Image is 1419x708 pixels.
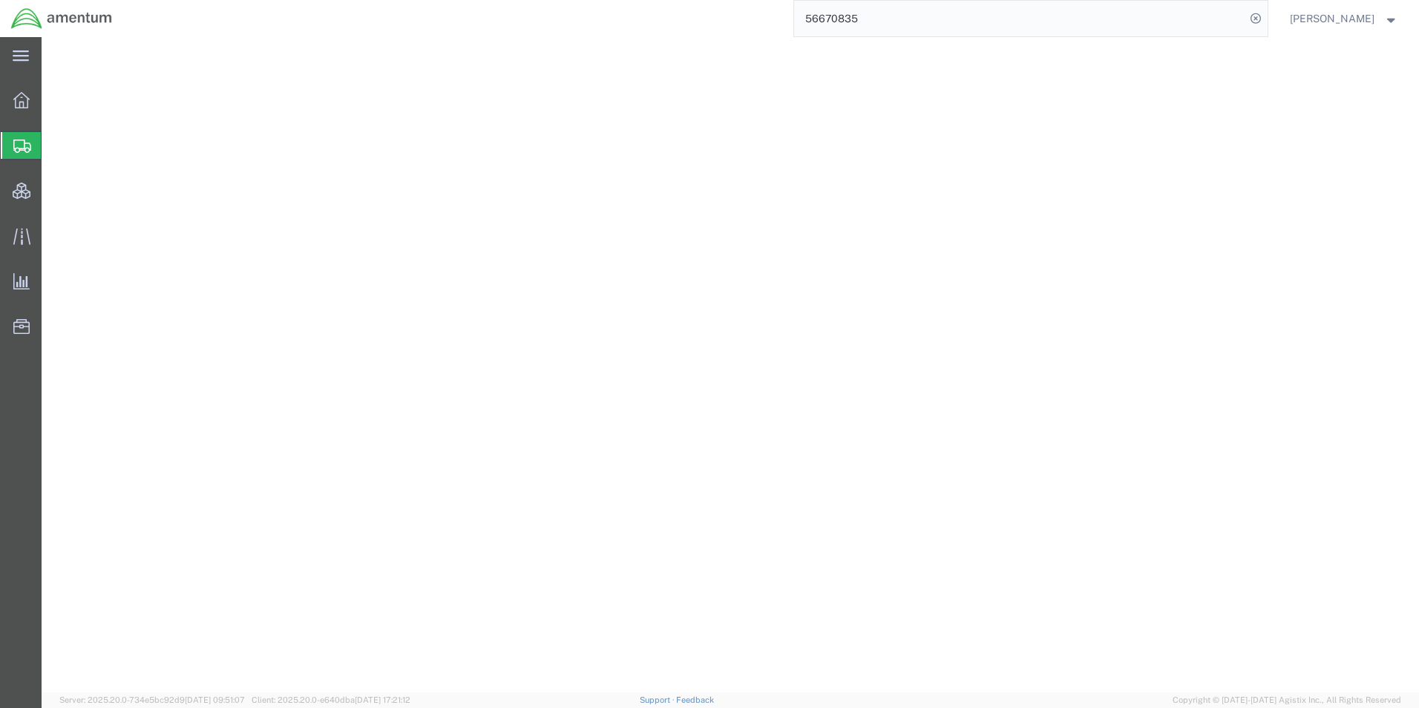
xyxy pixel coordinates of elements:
span: [DATE] 17:21:12 [355,695,410,704]
iframe: FS Legacy Container [42,37,1419,692]
img: logo [10,7,113,30]
span: Jason Martin [1290,10,1374,27]
span: Server: 2025.20.0-734e5bc92d9 [59,695,245,704]
a: Feedback [676,695,714,704]
span: Client: 2025.20.0-e640dba [252,695,410,704]
button: [PERSON_NAME] [1289,10,1399,27]
span: Copyright © [DATE]-[DATE] Agistix Inc., All Rights Reserved [1173,694,1401,707]
span: [DATE] 09:51:07 [185,695,245,704]
a: Support [640,695,677,704]
input: Search for shipment number, reference number [794,1,1245,36]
